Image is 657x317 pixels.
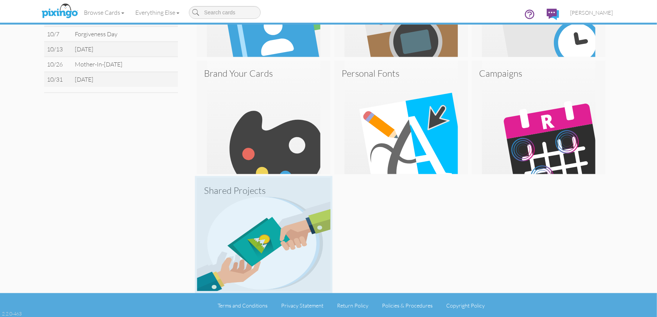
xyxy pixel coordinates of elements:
td: 10/31 [44,72,72,87]
td: 10/13 [44,42,72,57]
td: 10/26 [44,57,72,72]
span: [PERSON_NAME] [570,9,613,16]
a: [PERSON_NAME] [565,3,619,22]
a: Everything Else [130,3,185,22]
img: pixingo logo [40,2,80,21]
td: Mother-In-[DATE] [72,57,178,72]
a: Policies & Procedures [382,302,433,309]
h3: Shared Projects [204,186,323,195]
h3: Campaigns [479,68,598,78]
td: Forgiveness Day [72,27,178,42]
a: Browse Cards [79,3,130,22]
img: personal-font.svg [334,61,468,174]
td: 10/7 [44,27,72,42]
a: Copyright Policy [446,302,485,309]
h3: Brand Your Cards [204,68,323,78]
input: Search cards [189,6,261,19]
img: comments.svg [547,9,559,20]
a: Terms and Conditions [218,302,267,309]
img: brand-cards.svg [197,61,331,174]
div: 2.2.0-463 [2,310,22,317]
img: ripll_dashboard.svg [472,61,606,174]
td: [DATE] [72,42,178,57]
img: shared-projects.png [197,178,331,291]
a: Privacy Statement [281,302,323,309]
h3: Personal Fonts [342,68,461,78]
a: Return Policy [337,302,368,309]
td: [DATE] [72,72,178,87]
